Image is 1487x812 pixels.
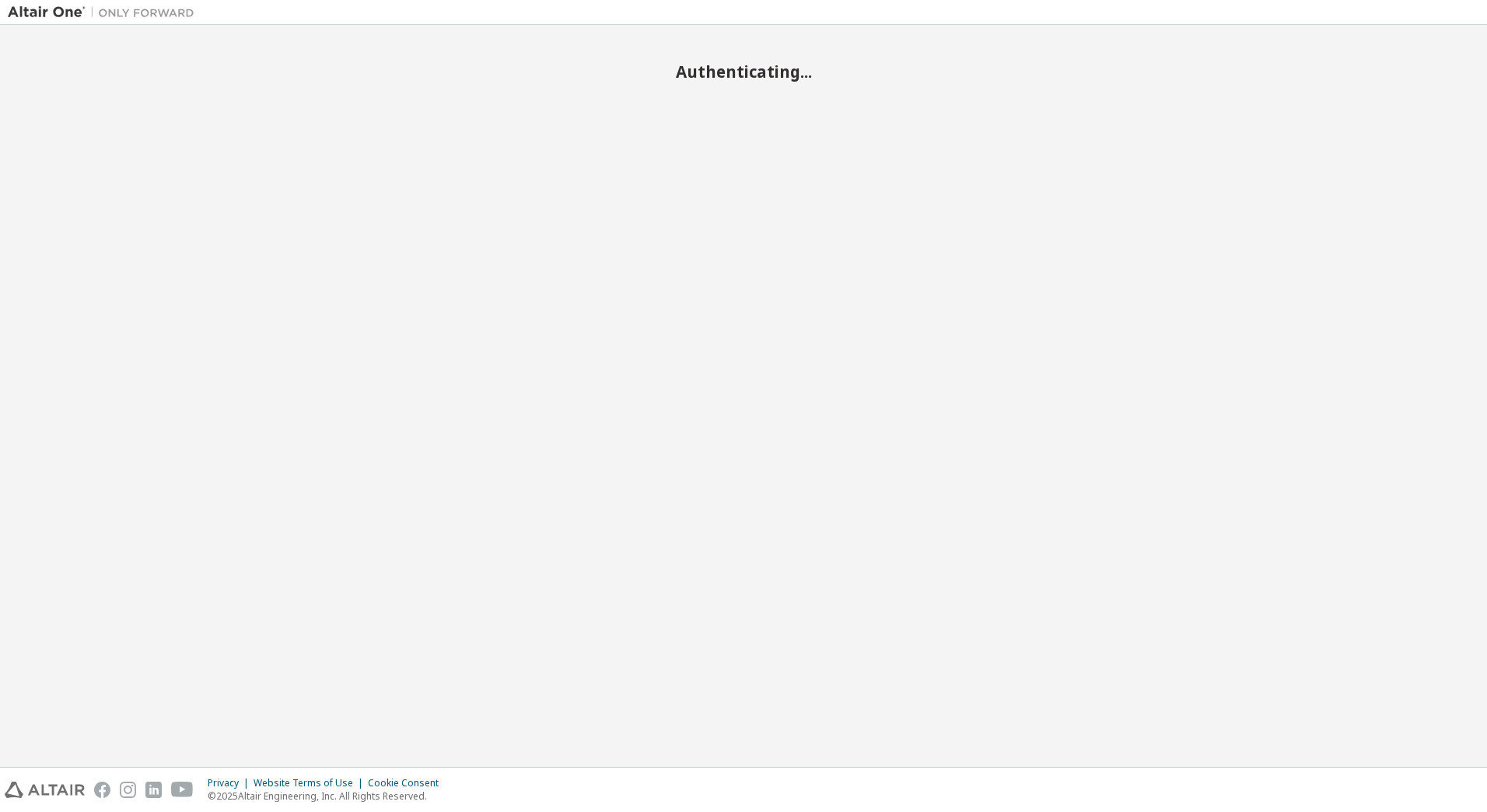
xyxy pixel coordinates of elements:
img: youtube.svg [171,782,194,798]
img: altair_logo.svg [5,782,85,798]
h2: Authenticating... [8,61,1479,82]
img: instagram.svg [120,782,136,798]
div: Website Terms of Use [254,777,368,789]
div: Cookie Consent [368,777,448,789]
img: Altair One [8,5,202,20]
div: Privacy [208,777,254,789]
p: © 2025 Altair Engineering, Inc. All Rights Reserved. [208,789,448,803]
img: linkedin.svg [145,782,162,798]
img: facebook.svg [94,782,110,798]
